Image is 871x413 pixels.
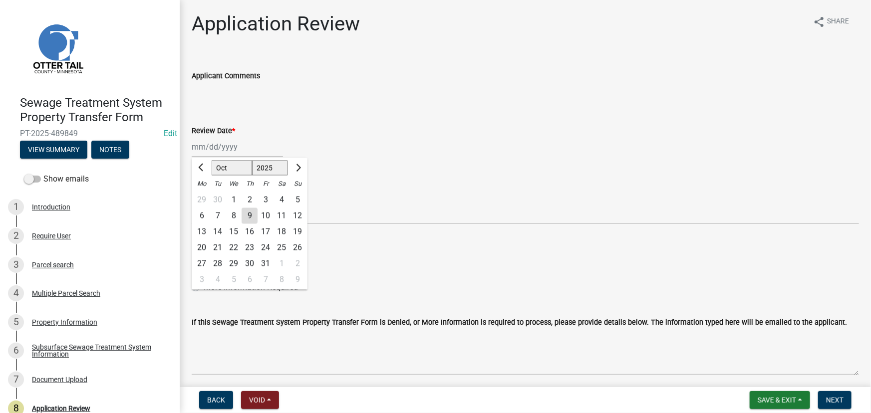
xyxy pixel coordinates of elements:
[8,228,24,244] div: 2
[258,208,274,224] div: 10
[210,240,226,256] div: Tuesday, October 21, 2025
[258,192,274,208] div: Friday, October 3, 2025
[805,12,857,31] button: shareShare
[258,208,274,224] div: Friday, October 10, 2025
[226,208,242,224] div: 8
[194,224,210,240] div: 13
[210,192,226,208] div: Tuesday, September 30, 2025
[192,319,847,326] label: If this Sewage Treatment System Property Transfer Form is Denied, or More Information is required...
[192,137,283,157] input: mm/dd/yyyy
[242,224,258,240] div: Thursday, October 16, 2025
[274,224,290,240] div: 18
[210,224,226,240] div: Tuesday, October 14, 2025
[274,208,290,224] div: 11
[290,240,305,256] div: Sunday, October 26, 2025
[194,208,210,224] div: Monday, October 6, 2025
[290,192,305,208] div: 5
[32,232,71,239] div: Require User
[226,240,242,256] div: 22
[210,208,226,224] div: Tuesday, October 7, 2025
[32,405,90,412] div: Application Review
[274,240,290,256] div: Saturday, October 25, 2025
[196,160,208,176] button: Previous month
[274,272,290,288] div: 8
[8,285,24,301] div: 4
[274,192,290,208] div: Saturday, October 4, 2025
[242,208,258,224] div: Thursday, October 9, 2025
[274,272,290,288] div: Saturday, November 8, 2025
[226,256,242,272] div: Wednesday, October 29, 2025
[32,319,97,326] div: Property Information
[252,161,288,176] select: Select year
[274,224,290,240] div: Saturday, October 18, 2025
[32,344,164,358] div: Subsurface Sewage Treatment System Information
[274,256,290,272] div: 1
[758,396,796,404] span: Save & Exit
[20,141,87,159] button: View Summary
[212,161,252,176] select: Select month
[226,272,242,288] div: 5
[24,173,89,185] label: Show emails
[274,208,290,224] div: Saturday, October 11, 2025
[274,256,290,272] div: Saturday, November 1, 2025
[258,240,274,256] div: Friday, October 24, 2025
[210,256,226,272] div: 28
[194,240,210,256] div: Monday, October 20, 2025
[226,256,242,272] div: 29
[32,376,87,383] div: Document Upload
[242,192,258,208] div: 2
[194,272,210,288] div: Monday, November 3, 2025
[207,396,225,404] span: Back
[258,192,274,208] div: 3
[750,391,810,409] button: Save & Exit
[8,257,24,273] div: 3
[32,204,70,210] div: Introduction
[194,256,210,272] div: Monday, October 27, 2025
[290,176,305,192] div: Su
[210,208,226,224] div: 7
[226,176,242,192] div: We
[194,192,210,208] div: Monday, September 29, 2025
[290,208,305,224] div: 12
[242,176,258,192] div: Th
[210,224,226,240] div: 14
[290,224,305,240] div: 19
[290,272,305,288] div: 9
[20,129,160,138] span: PT-2025-489849
[192,73,260,80] label: Applicant Comments
[226,240,242,256] div: Wednesday, October 22, 2025
[813,16,825,28] i: share
[194,224,210,240] div: Monday, October 13, 2025
[291,160,303,176] button: Next month
[249,396,265,404] span: Void
[242,256,258,272] div: 30
[91,146,129,154] wm-modal-confirm: Notes
[20,146,87,154] wm-modal-confirm: Summary
[290,272,305,288] div: Sunday, November 9, 2025
[258,256,274,272] div: Friday, October 31, 2025
[164,129,177,138] wm-modal-confirm: Edit Application Number
[194,176,210,192] div: Mo
[290,256,305,272] div: 2
[242,240,258,256] div: Thursday, October 23, 2025
[210,272,226,288] div: 4
[210,176,226,192] div: Tu
[194,192,210,208] div: 29
[8,199,24,215] div: 1
[242,240,258,256] div: 23
[242,208,258,224] div: 9
[242,224,258,240] div: 16
[32,261,74,268] div: Parcel search
[241,391,279,409] button: Void
[192,128,235,135] label: Review Date
[258,272,274,288] div: 7
[226,272,242,288] div: Wednesday, November 5, 2025
[290,256,305,272] div: Sunday, November 2, 2025
[8,314,24,330] div: 5
[194,272,210,288] div: 3
[226,208,242,224] div: Wednesday, October 8, 2025
[258,176,274,192] div: Fr
[242,272,258,288] div: Thursday, November 6, 2025
[210,256,226,272] div: Tuesday, October 28, 2025
[91,141,129,159] button: Notes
